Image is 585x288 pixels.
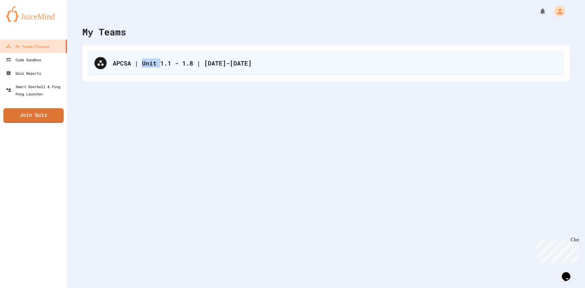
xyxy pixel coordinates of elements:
div: Code Sandbox [6,56,41,63]
div: My Account [548,4,567,18]
img: logo-orange.svg [6,6,61,22]
div: Quiz Reports [6,69,41,77]
div: Chat with us now!Close [2,2,42,39]
div: My Notifications [528,6,548,16]
div: My Teams [82,25,126,39]
iframe: chat widget [534,237,579,263]
div: Smart Doorbell & Ping Pong Launcher [6,83,65,98]
iframe: chat widget [559,264,579,282]
a: Join Quiz [3,108,64,123]
div: My Teams/Classes [6,43,50,50]
div: APCSA | Unit 1.1 - 1.8 | [DATE]-[DATE] [88,51,564,75]
div: APCSA | Unit 1.1 - 1.8 | [DATE]-[DATE] [113,59,558,68]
